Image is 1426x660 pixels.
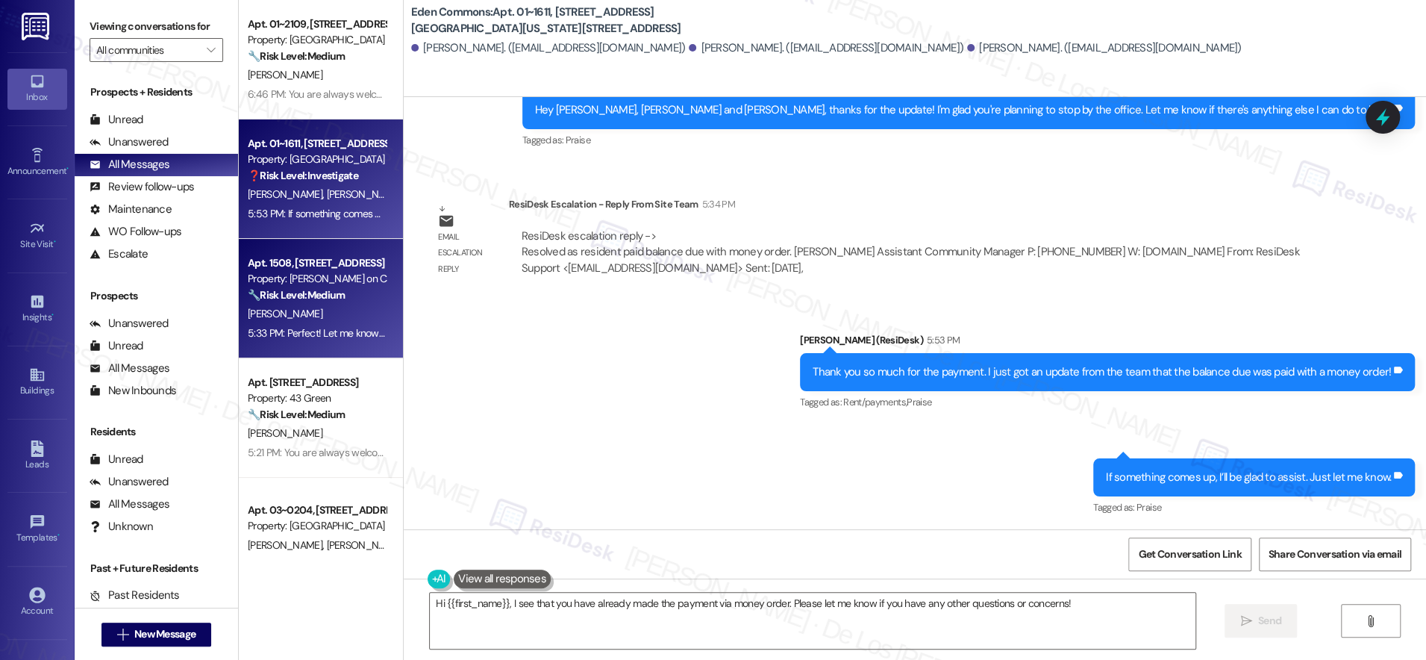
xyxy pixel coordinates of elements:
[248,408,345,421] strong: 🔧 Risk Level: Medium
[90,179,194,195] div: Review follow-ups
[7,289,67,329] a: Insights •
[248,255,386,271] div: Apt. 1508, [STREET_ADDRESS]
[923,332,960,348] div: 5:53 PM
[800,332,1415,353] div: [PERSON_NAME] (ResiDesk)
[566,134,590,146] span: Praise
[248,187,327,201] span: [PERSON_NAME]
[90,519,153,535] div: Unknown
[248,49,345,63] strong: 🔧 Risk Level: Medium
[1269,547,1401,562] span: Share Conversation via email
[907,396,931,408] span: Praise
[134,626,196,642] span: New Message
[248,288,345,302] strong: 🔧 Risk Level: Medium
[51,310,54,320] span: •
[509,196,1324,217] div: ResiDesk Escalation - Reply From Site Team
[7,362,67,402] a: Buildings
[248,538,327,552] span: [PERSON_NAME]
[813,364,1391,380] div: Thank you so much for the payment. I just got an update from the team that the balance due was pa...
[7,436,67,476] a: Leads
[1128,538,1251,571] button: Get Conversation Link
[689,40,963,56] div: [PERSON_NAME]. ([EMAIL_ADDRESS][DOMAIN_NAME])
[1138,547,1241,562] span: Get Conversation Link
[90,452,143,467] div: Unread
[90,15,223,38] label: Viewing conversations for
[90,112,143,128] div: Unread
[90,588,180,603] div: Past Residents
[326,187,405,201] span: [PERSON_NAME]
[248,326,539,340] div: 5:33 PM: Perfect! Let me know if you need anything else on my end
[1136,501,1161,514] span: Praise
[75,561,238,576] div: Past + Future Residents
[411,4,710,37] b: Eden Commons: Apt. 01~1611, [STREET_ADDRESS][GEOGRAPHIC_DATA][US_STATE][STREET_ADDRESS]
[207,44,215,56] i: 
[66,164,69,174] span: •
[90,474,169,490] div: Unanswered
[7,582,67,623] a: Account
[75,84,238,100] div: Prospects + Residents
[1093,496,1415,518] div: Tagged as:
[248,518,386,534] div: Property: [GEOGRAPHIC_DATA]
[7,509,67,550] a: Templates •
[54,237,56,247] span: •
[101,623,212,647] button: New Message
[248,68,322,81] span: [PERSON_NAME]
[90,224,181,240] div: WO Follow-ups
[90,383,176,399] div: New Inbounds
[438,229,496,277] div: Email escalation reply
[248,207,550,220] div: 5:53 PM: If something comes up, I’ll be glad to assist. Just let me know.
[248,152,386,167] div: Property: [GEOGRAPHIC_DATA]
[248,16,386,32] div: Apt. 01~2109, [STREET_ADDRESS][GEOGRAPHIC_DATA][US_STATE][STREET_ADDRESS]
[90,316,169,331] div: Unanswered
[90,361,169,376] div: All Messages
[90,338,143,354] div: Unread
[248,32,386,48] div: Property: [GEOGRAPHIC_DATA]
[57,530,60,541] span: •
[7,216,67,256] a: Site Visit •
[430,593,1195,649] textarea: Hi {{first_name}}, I see that you have already made the payment via money order. Please let me kn...
[1106,470,1391,485] div: If something comes up, I’ll be glad to assist. Just let me know.
[22,13,52,40] img: ResiDesk Logo
[522,228,1300,275] div: ResiDesk escalation reply -> Resolved as resident paid balance due with money order. [PERSON_NAME...
[698,196,734,212] div: 5:34 PM
[248,87,403,101] div: 6:46 PM: You are always welcome :)
[248,426,322,440] span: [PERSON_NAME]
[96,38,199,62] input: All communities
[248,169,358,182] strong: ❓ Risk Level: Investigate
[535,102,1391,118] div: Hey [PERSON_NAME], [PERSON_NAME] and [PERSON_NAME], thanks for the update! I'm glad you're planni...
[411,40,686,56] div: [PERSON_NAME]. ([EMAIL_ADDRESS][DOMAIN_NAME])
[800,391,1415,413] div: Tagged as:
[248,446,406,459] div: 5:21 PM: You are always welcome 😊
[248,375,386,390] div: Apt. [STREET_ADDRESS]
[90,134,169,150] div: Unanswered
[1365,615,1376,627] i: 
[117,629,128,641] i: 
[522,129,1415,151] div: Tagged as:
[248,307,322,320] span: [PERSON_NAME]
[248,271,386,287] div: Property: [PERSON_NAME] on Canal
[75,288,238,304] div: Prospects
[90,157,169,172] div: All Messages
[90,496,169,512] div: All Messages
[1225,604,1297,638] button: Send
[7,69,67,109] a: Inbox
[248,136,386,152] div: Apt. 01~1611, [STREET_ADDRESS][GEOGRAPHIC_DATA][US_STATE][STREET_ADDRESS]
[1258,613,1281,629] span: Send
[326,538,401,552] span: [PERSON_NAME]
[1240,615,1251,627] i: 
[75,424,238,440] div: Residents
[843,396,907,408] span: Rent/payments ,
[1259,538,1411,571] button: Share Conversation via email
[248,390,386,406] div: Property: 43 Green
[90,202,172,217] div: Maintenance
[248,502,386,518] div: Apt. 03~0204, [STREET_ADDRESS][GEOGRAPHIC_DATA][US_STATE][STREET_ADDRESS]
[90,246,148,262] div: Escalate
[967,40,1242,56] div: [PERSON_NAME]. ([EMAIL_ADDRESS][DOMAIN_NAME])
